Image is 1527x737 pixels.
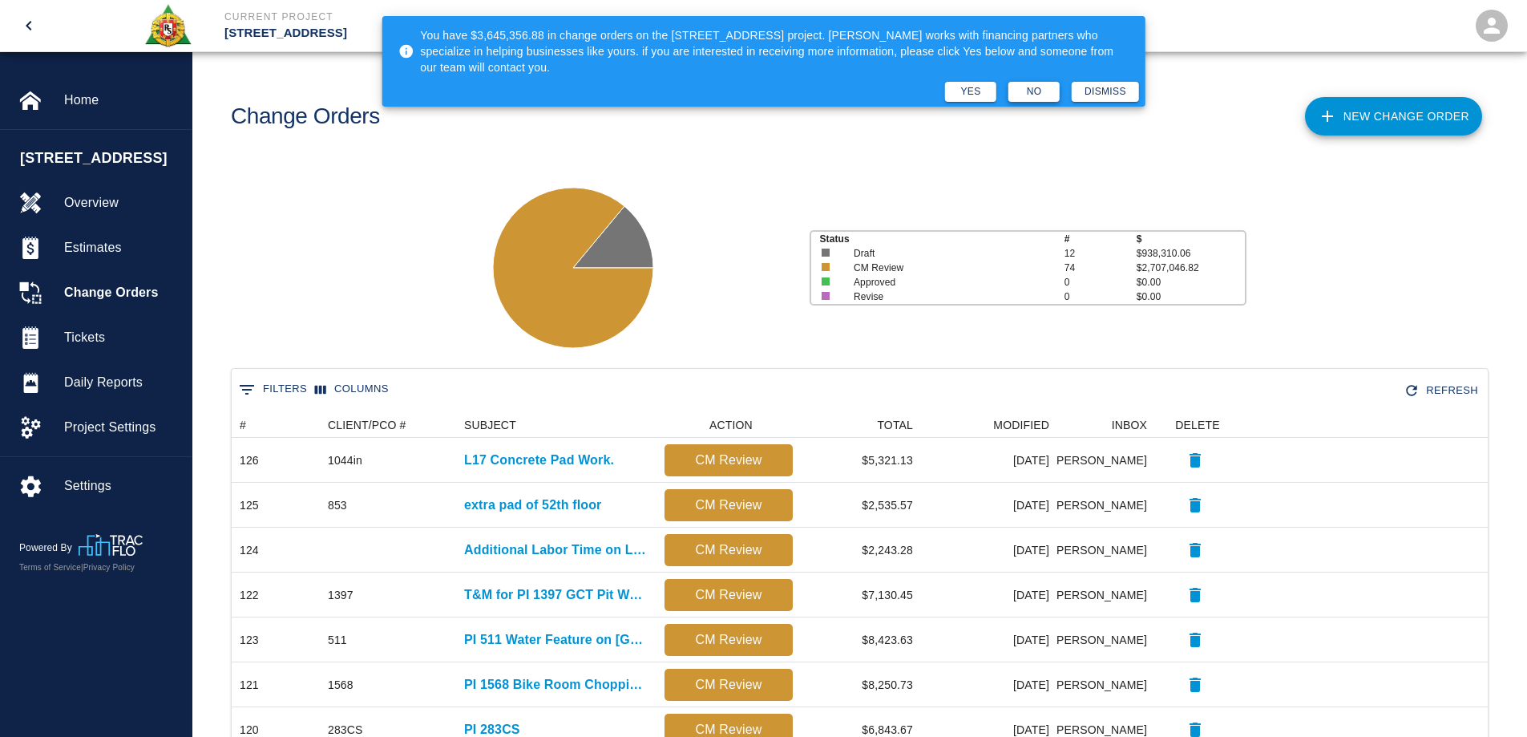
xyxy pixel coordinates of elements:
div: [DATE] [921,618,1057,662]
div: 123 [240,632,259,648]
div: 1044in [328,452,362,468]
div: TOTAL [877,412,913,438]
a: extra pad of 52th floor [464,496,601,515]
span: Overview [64,193,179,213]
a: PI 1568 Bike Room Chopping and Self Level Work [464,675,648,694]
div: 124 [240,542,259,558]
div: [DATE] [921,483,1057,528]
p: Draft [854,246,1043,261]
div: [DATE] [921,528,1057,573]
button: Show filters [235,377,311,403]
div: [DATE] [921,662,1057,707]
a: New Change Order [1305,97,1482,136]
div: SUBJECT [464,412,516,438]
button: No [1008,82,1060,102]
div: SUBJECT [456,412,656,438]
span: [STREET_ADDRESS] [20,148,184,169]
div: $2,243.28 [801,528,921,573]
p: CM Review [854,261,1043,275]
p: Approved [854,275,1043,290]
div: INBOX [1112,412,1147,438]
p: CM Review [671,585,786,605]
button: open drawer [10,6,48,45]
div: $5,321.13 [801,438,921,483]
div: DELETE [1175,412,1219,438]
a: L17 Concrete Pad Work. [464,451,614,470]
div: 121 [240,677,259,693]
p: CM Review [671,496,786,515]
p: [STREET_ADDRESS] [224,24,850,43]
div: # [232,412,320,438]
span: Tickets [64,328,179,347]
p: 0 [1064,275,1137,290]
span: Project Settings [64,418,179,437]
button: Dismiss [1072,82,1139,102]
span: Estimates [64,238,179,257]
a: Additional Labor Time on L56 & L57 for relocating self-level materials. [464,541,648,560]
div: You have $3,645,356.88 in change orders on the [STREET_ADDRESS] project. [PERSON_NAME] works with... [398,21,1133,82]
div: $8,423.63 [801,618,921,662]
div: [PERSON_NAME] [1057,573,1155,618]
p: $0.00 [1137,290,1245,304]
a: Privacy Policy [83,563,135,572]
a: PI 511 Water Feature on [GEOGRAPHIC_DATA]. Side of Project [464,630,648,650]
img: TracFlo [79,534,143,556]
div: 853 [328,497,347,513]
div: Refresh the list [1400,377,1485,405]
div: $2,535.57 [801,483,921,528]
iframe: Chat Widget [1447,660,1527,737]
span: Daily Reports [64,373,179,392]
div: 1397 [328,587,353,603]
div: DELETE [1155,412,1235,438]
div: TOTAL [801,412,921,438]
div: 125 [240,497,259,513]
p: $2,707,046.82 [1137,261,1245,275]
img: Roger & Sons Concrete [143,3,192,48]
div: 126 [240,452,259,468]
div: [DATE] [921,573,1057,618]
button: Yes [945,82,996,102]
p: CM Review [671,630,786,650]
p: Powered By [19,541,79,555]
p: Revise [854,290,1043,304]
div: [PERSON_NAME] [1057,438,1155,483]
div: $7,130.45 [801,573,921,618]
p: $0.00 [1137,275,1245,290]
div: 511 [328,632,347,648]
p: CM Review [671,541,786,560]
div: $8,250.73 [801,662,921,707]
div: ACTION [656,412,801,438]
div: [PERSON_NAME] [1057,483,1155,528]
p: CM Review [671,675,786,694]
p: $938,310.06 [1137,246,1245,261]
a: T&M for PI 1397 GCT Pit Work [464,585,648,605]
h1: Change Orders [231,103,380,130]
span: Settings [64,476,179,496]
a: Terms of Service [19,563,81,572]
div: [PERSON_NAME] [1057,618,1155,662]
div: INBOX [1057,412,1155,438]
p: Current Project [224,10,850,24]
div: MODIFIED [921,412,1057,438]
div: CLIENT/PCO # [320,412,456,438]
span: Change Orders [64,283,179,302]
div: ACTION [709,412,753,438]
p: 74 [1064,261,1137,275]
p: CM Review [671,451,786,470]
p: $ [1137,232,1245,246]
button: Refresh [1400,377,1485,405]
div: # [240,412,246,438]
span: Home [64,91,179,110]
div: [PERSON_NAME] [1057,528,1155,573]
div: [DATE] [921,438,1057,483]
div: 1568 [328,677,353,693]
div: CLIENT/PCO # [328,412,406,438]
p: 0 [1064,290,1137,304]
div: 122 [240,587,259,603]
